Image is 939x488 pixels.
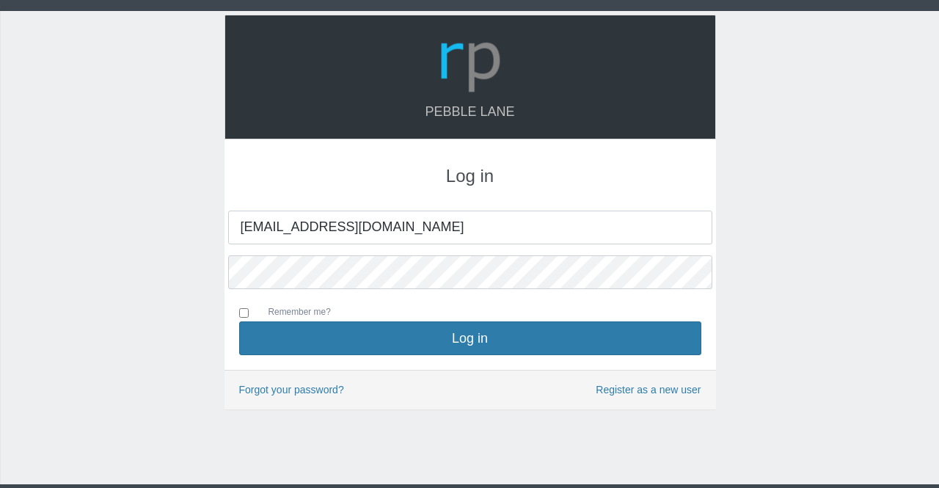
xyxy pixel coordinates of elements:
[239,321,701,355] button: Log in
[435,26,505,97] img: Logo
[239,167,701,186] h3: Log in
[240,105,701,120] h4: Pebble Lane
[254,305,331,321] label: Remember me?
[239,308,249,318] input: Remember me?
[228,211,712,244] input: Your Email
[239,384,344,396] a: Forgot your password?
[596,382,701,398] a: Register as a new user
